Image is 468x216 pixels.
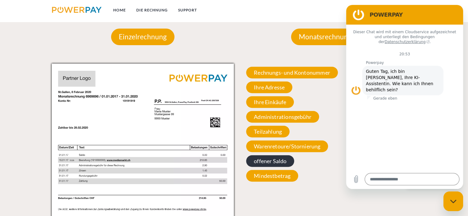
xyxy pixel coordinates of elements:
p: Einzelrechnung [111,29,174,45]
span: offener Saldo [246,155,294,167]
a: agb [384,5,403,16]
span: Mindestbetrag [246,170,298,182]
span: Ihre Einkäufe [246,96,294,108]
iframe: Messaging-Fenster [346,5,463,189]
a: DIE RECHNUNG [131,5,173,16]
iframe: Schaltfläche zum Öffnen des Messaging-Fensters; Konversation läuft [443,191,463,211]
p: Monatsrechnung [291,29,359,45]
span: Administrationsgebühr [246,111,319,123]
img: logo-powerpay.svg [52,7,102,13]
span: Ihre Adresse [246,81,292,93]
span: Warenretoure/Stornierung [246,140,328,152]
span: Rechnungs- und Kontonummer [246,67,338,78]
a: SUPPORT [173,5,202,16]
a: Home [108,5,131,16]
span: Teilzahlung [246,126,290,137]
